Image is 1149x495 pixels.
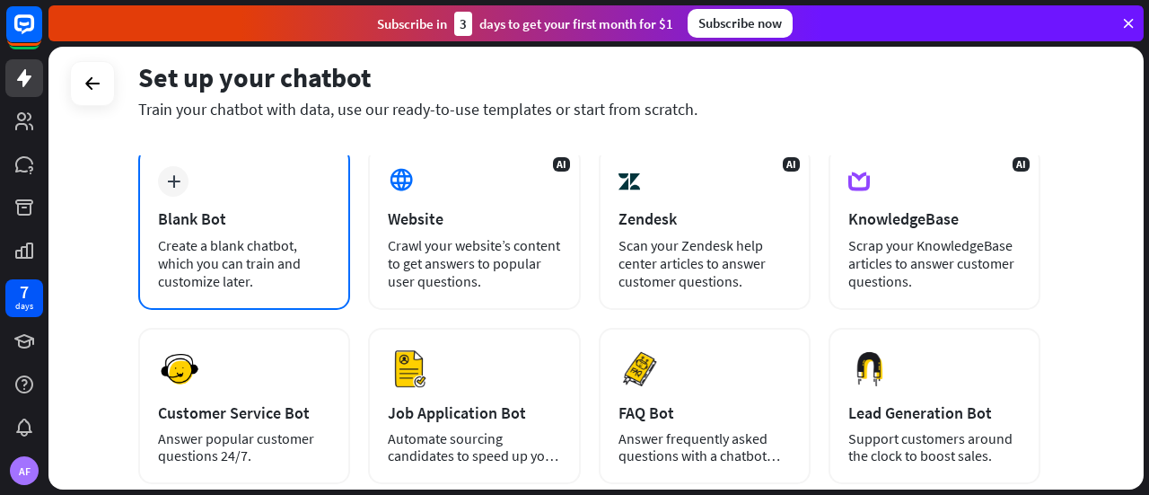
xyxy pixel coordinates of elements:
[5,279,43,317] a: 7 days
[783,157,800,172] span: AI
[848,236,1021,290] div: Scrap your KnowledgeBase articles to answer customer questions.
[553,157,570,172] span: AI
[138,60,1040,94] div: Set up your chatbot
[15,300,33,313] div: days
[158,236,330,290] div: Create a blank chatbot, which you can train and customize later.
[158,208,330,229] div: Blank Bot
[158,402,330,423] div: Customer Service Bot
[618,236,791,290] div: Scan your Zendesk help center articles to answer customer questions.
[388,208,560,229] div: Website
[388,430,560,464] div: Automate sourcing candidates to speed up your hiring process.
[377,12,673,36] div: Subscribe in days to get your first month for $1
[618,208,791,229] div: Zendesk
[10,456,39,485] div: AF
[618,430,791,464] div: Answer frequently asked questions with a chatbot and save your time.
[618,402,791,423] div: FAQ Bot
[688,9,793,38] div: Subscribe now
[158,430,330,464] div: Answer popular customer questions 24/7.
[20,284,29,300] div: 7
[138,99,1040,119] div: Train your chatbot with data, use our ready-to-use templates or start from scratch.
[388,236,560,290] div: Crawl your website’s content to get answers to popular user questions.
[848,430,1021,464] div: Support customers around the clock to boost sales.
[14,7,68,61] button: Open LiveChat chat widget
[848,208,1021,229] div: KnowledgeBase
[388,402,560,423] div: Job Application Bot
[167,175,180,188] i: plus
[848,402,1021,423] div: Lead Generation Bot
[454,12,472,36] div: 3
[1013,157,1030,172] span: AI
